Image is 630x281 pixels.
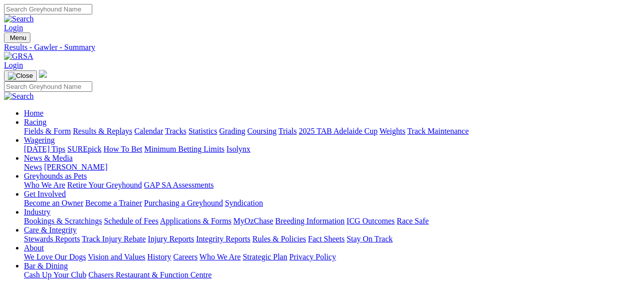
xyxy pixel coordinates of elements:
div: Bar & Dining [24,271,626,280]
a: Industry [24,208,50,216]
a: Bookings & Scratchings [24,217,102,225]
a: Stewards Reports [24,235,80,243]
input: Search [4,4,92,14]
a: Trials [278,127,297,135]
a: News & Media [24,154,73,162]
a: Tracks [165,127,187,135]
a: Privacy Policy [289,253,336,261]
div: News & Media [24,163,626,172]
a: Integrity Reports [196,235,250,243]
a: Cash Up Your Club [24,271,86,279]
a: Vision and Values [88,253,145,261]
a: Fields & Form [24,127,71,135]
button: Toggle navigation [4,70,37,81]
a: Bar & Dining [24,262,68,270]
img: logo-grsa-white.png [39,70,47,78]
div: Industry [24,217,626,226]
a: Chasers Restaurant & Function Centre [88,271,211,279]
a: Who We Are [200,253,241,261]
a: Track Maintenance [408,127,469,135]
a: Become a Trainer [85,199,142,207]
a: Purchasing a Greyhound [144,199,223,207]
a: Injury Reports [148,235,194,243]
a: Greyhounds as Pets [24,172,87,180]
a: About [24,244,44,252]
a: Get Involved [24,190,66,198]
a: Results - Gawler - Summary [4,43,626,52]
a: Coursing [247,127,277,135]
a: Careers [173,253,198,261]
a: Login [4,23,23,32]
a: Become an Owner [24,199,83,207]
a: Syndication [225,199,263,207]
img: Search [4,14,34,23]
span: Menu [10,34,26,41]
a: Login [4,61,23,69]
a: Grading [219,127,245,135]
a: History [147,253,171,261]
a: Fact Sheets [308,235,345,243]
a: Strategic Plan [243,253,287,261]
a: [PERSON_NAME] [44,163,107,171]
a: Retire Your Greyhound [67,181,142,189]
a: Care & Integrity [24,226,77,234]
img: Search [4,92,34,101]
a: Stay On Track [347,235,393,243]
a: Who We Are [24,181,65,189]
a: Race Safe [397,217,428,225]
a: Applications & Forms [160,217,231,225]
a: MyOzChase [233,217,273,225]
a: Schedule of Fees [104,217,158,225]
a: ICG Outcomes [347,217,395,225]
a: SUREpick [67,145,101,153]
a: How To Bet [104,145,143,153]
input: Search [4,81,92,92]
div: Get Involved [24,199,626,208]
a: Weights [380,127,406,135]
a: Track Injury Rebate [82,235,146,243]
div: Racing [24,127,626,136]
div: Wagering [24,145,626,154]
a: Breeding Information [275,217,345,225]
a: Isolynx [226,145,250,153]
img: Close [8,72,33,80]
a: Home [24,109,43,117]
div: Greyhounds as Pets [24,181,626,190]
a: We Love Our Dogs [24,253,86,261]
a: [DATE] Tips [24,145,65,153]
button: Toggle navigation [4,32,30,43]
a: Statistics [189,127,217,135]
a: Wagering [24,136,55,144]
div: About [24,253,626,262]
a: Racing [24,118,46,126]
div: Care & Integrity [24,235,626,244]
a: Calendar [134,127,163,135]
a: Rules & Policies [252,235,306,243]
a: Results & Replays [73,127,132,135]
img: GRSA [4,52,33,61]
a: News [24,163,42,171]
a: Minimum Betting Limits [144,145,224,153]
a: 2025 TAB Adelaide Cup [299,127,378,135]
a: GAP SA Assessments [144,181,214,189]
